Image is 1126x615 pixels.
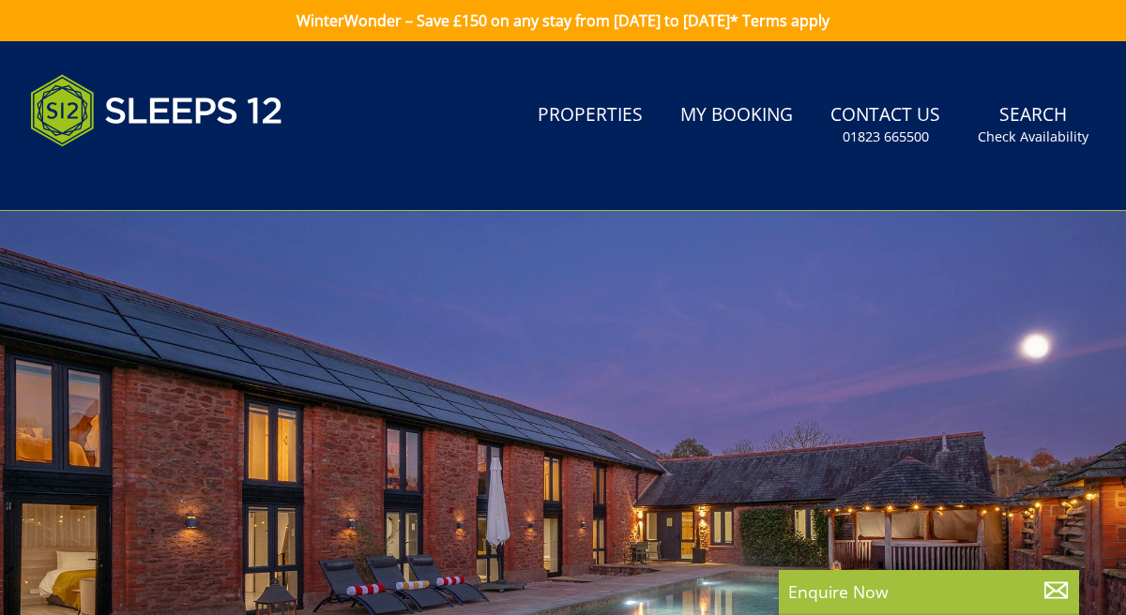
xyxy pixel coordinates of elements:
p: Enquire Now [788,579,1070,604]
iframe: Customer reviews powered by Trustpilot [21,169,218,185]
a: My Booking [673,95,800,137]
img: Sleeps 12 [30,64,283,157]
small: 01823 665500 [843,127,929,146]
small: Check Availability [978,127,1088,146]
a: Contact Us01823 665500 [823,95,948,156]
a: Properties [530,95,650,137]
a: SearchCheck Availability [970,95,1096,156]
